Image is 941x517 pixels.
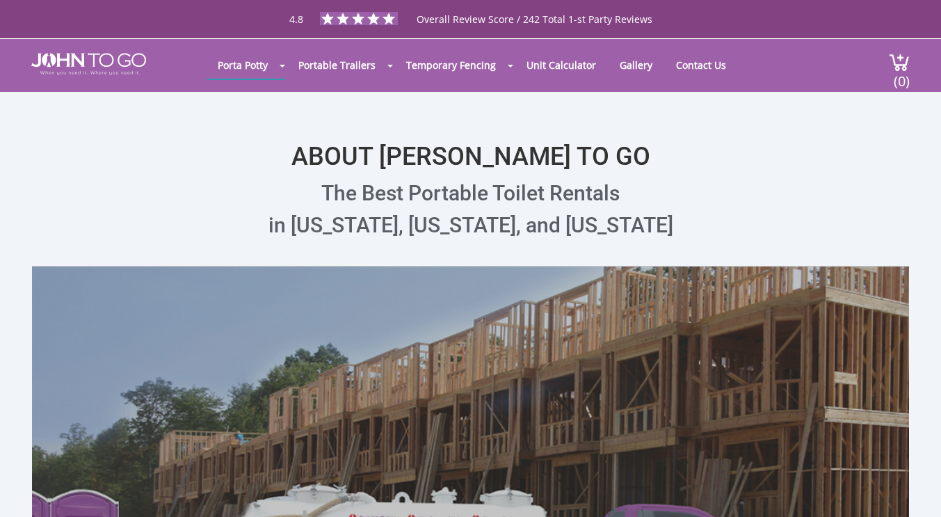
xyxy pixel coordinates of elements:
[666,51,737,79] a: Contact Us
[516,51,606,79] a: Unit Calculator
[609,51,663,79] a: Gallery
[417,13,652,54] span: Overall Review Score / 242 Total 1-st Party Reviews
[32,106,910,171] h1: ABOUT [PERSON_NAME] TO GO
[889,53,910,72] img: cart a
[396,51,506,79] a: Temporary Fencing
[31,53,146,75] img: JOHN to go
[893,61,910,90] span: (0)
[207,51,278,79] a: Porta Potty
[288,51,386,79] a: Portable Trailers
[32,177,910,241] p: The Best Portable Toilet Rentals in [US_STATE], [US_STATE], and [US_STATE]
[289,13,303,26] span: 4.8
